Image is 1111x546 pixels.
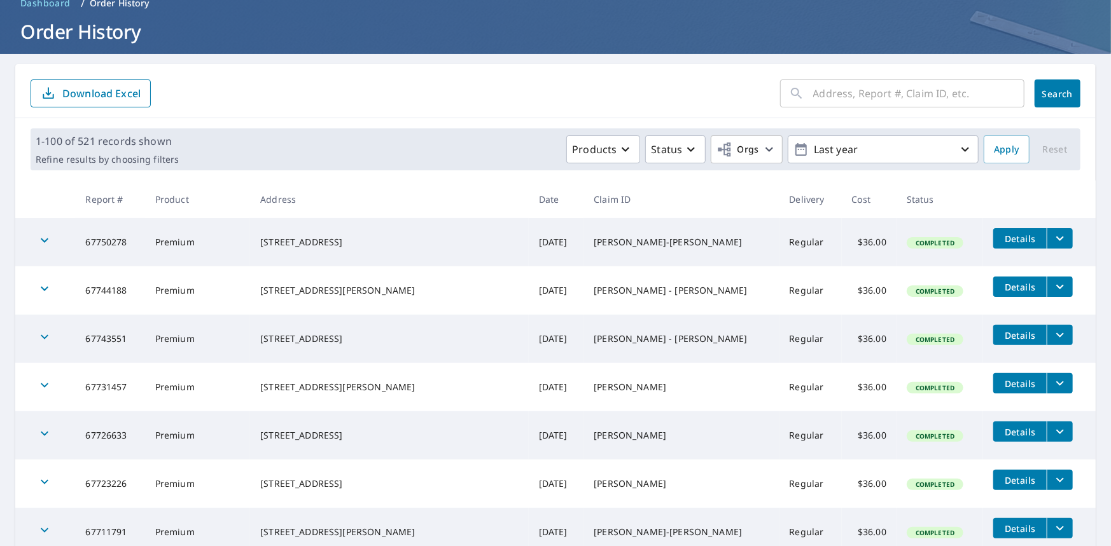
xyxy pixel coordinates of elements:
[75,266,144,315] td: 67744188
[993,518,1047,538] button: detailsBtn-67711791
[31,79,151,107] button: Download Excel
[779,411,842,460] td: Regular
[1047,518,1073,538] button: filesDropdownBtn-67711791
[529,411,583,460] td: [DATE]
[1001,474,1039,486] span: Details
[529,266,583,315] td: [DATE]
[1001,378,1039,390] span: Details
[993,276,1047,297] button: detailsBtn-67744188
[779,460,842,508] td: Regular
[572,142,617,157] p: Products
[993,228,1047,249] button: detailsBtn-67750278
[583,363,779,411] td: [PERSON_NAME]
[908,383,962,392] span: Completed
[145,411,251,460] td: Premium
[779,363,842,411] td: Regular
[75,315,144,363] td: 67743551
[716,142,759,158] span: Orgs
[250,181,529,218] th: Address
[583,266,779,315] td: [PERSON_NAME] - [PERSON_NAME]
[260,429,519,442] div: [STREET_ADDRESS]
[1047,276,1073,297] button: filesDropdownBtn-67744188
[1047,228,1073,249] button: filesDropdownBtn-67750278
[994,142,1019,158] span: Apply
[842,411,897,460] td: $36.00
[993,470,1047,490] button: detailsBtn-67723226
[993,373,1047,393] button: detailsBtn-67731457
[260,236,519,249] div: [STREET_ADDRESS]
[75,411,144,460] td: 67726633
[145,181,251,218] th: Product
[583,411,779,460] td: [PERSON_NAME]
[145,315,251,363] td: Premium
[75,363,144,411] td: 67731457
[908,287,962,296] span: Completed
[62,86,141,100] p: Download Excel
[1001,426,1039,438] span: Details
[529,363,583,411] td: [DATE]
[842,315,897,363] td: $36.00
[260,284,519,297] div: [STREET_ADDRESS][PERSON_NAME]
[908,528,962,537] span: Completed
[993,421,1047,442] button: detailsBtn-67726633
[1035,79,1080,107] button: Search
[1001,329,1039,341] span: Details
[583,315,779,363] td: [PERSON_NAME] - [PERSON_NAME]
[260,526,519,538] div: [STREET_ADDRESS][PERSON_NAME]
[260,477,519,490] div: [STREET_ADDRESS]
[583,218,779,266] td: [PERSON_NAME]-[PERSON_NAME]
[984,135,1030,163] button: Apply
[1001,281,1039,293] span: Details
[809,139,958,161] p: Last year
[711,135,783,163] button: Orgs
[908,480,962,489] span: Completed
[1045,88,1070,100] span: Search
[145,363,251,411] td: Premium
[145,460,251,508] td: Premium
[583,181,779,218] th: Claim ID
[779,315,842,363] td: Regular
[145,266,251,315] td: Premium
[1001,233,1039,245] span: Details
[260,332,519,345] div: [STREET_ADDRESS]
[779,266,842,315] td: Regular
[897,181,983,218] th: Status
[842,181,897,218] th: Cost
[1047,373,1073,393] button: filesDropdownBtn-67731457
[529,315,583,363] td: [DATE]
[145,218,251,266] td: Premium
[75,181,144,218] th: Report #
[842,460,897,508] td: $36.00
[36,133,179,149] p: 1-100 of 521 records shown
[260,381,519,393] div: [STREET_ADDRESS][PERSON_NAME]
[842,363,897,411] td: $36.00
[842,218,897,266] td: $36.00
[651,142,682,157] p: Status
[1001,522,1039,535] span: Details
[779,218,842,266] td: Regular
[1047,470,1073,490] button: filesDropdownBtn-67723226
[36,154,179,165] p: Refine results by choosing filters
[993,325,1047,345] button: detailsBtn-67743551
[842,266,897,315] td: $36.00
[1047,421,1073,442] button: filesDropdownBtn-67726633
[529,181,583,218] th: Date
[908,335,962,344] span: Completed
[813,76,1024,111] input: Address, Report #, Claim ID, etc.
[15,18,1096,44] h1: Order History
[788,135,979,163] button: Last year
[908,432,962,440] span: Completed
[645,135,706,163] button: Status
[1047,325,1073,345] button: filesDropdownBtn-67743551
[529,460,583,508] td: [DATE]
[908,238,962,247] span: Completed
[75,460,144,508] td: 67723226
[529,218,583,266] td: [DATE]
[779,181,842,218] th: Delivery
[566,135,640,163] button: Products
[583,460,779,508] td: [PERSON_NAME]
[75,218,144,266] td: 67750278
